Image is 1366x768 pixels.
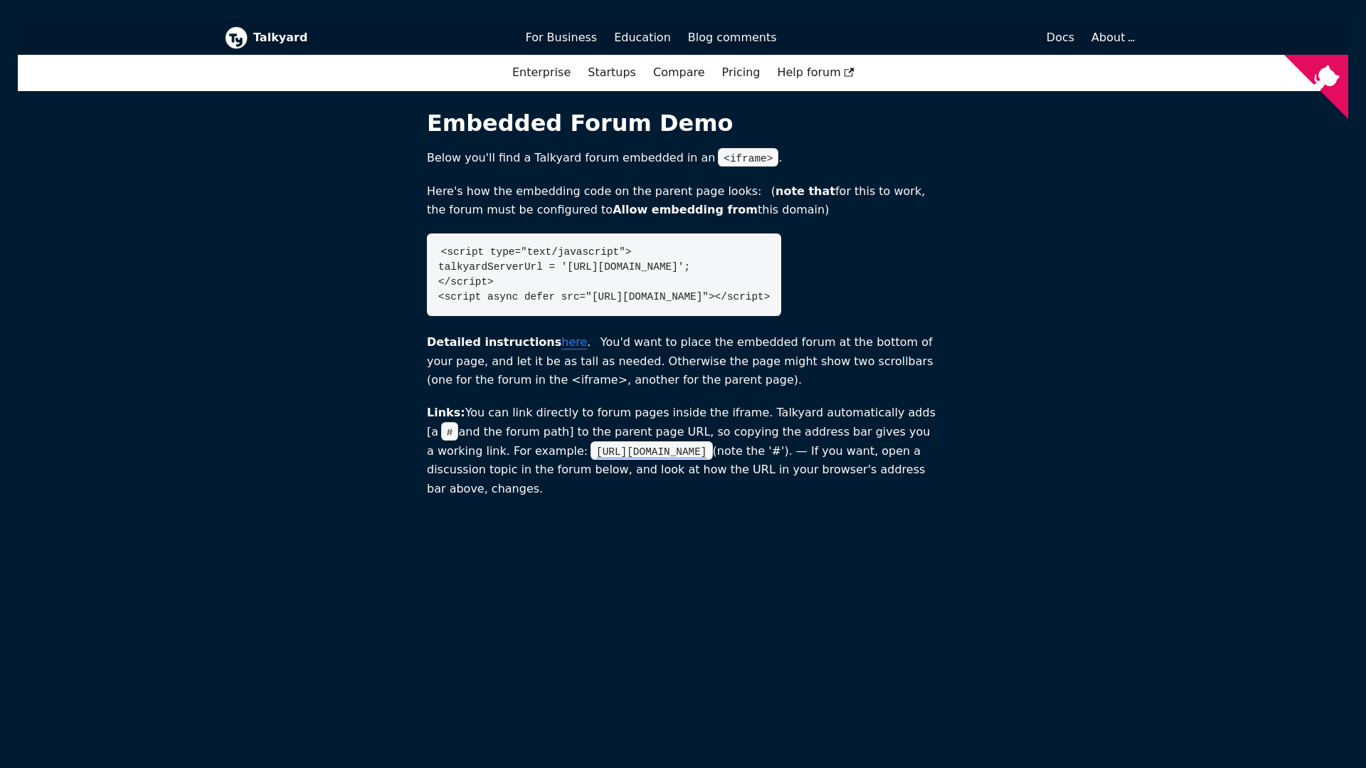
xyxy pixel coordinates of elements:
[653,65,705,79] a: Compare
[775,184,835,198] b: note that
[777,65,854,79] span: Help forum
[427,182,939,220] p: Here's how the embedding code on the parent page looks: ( for this to work, the forum must be con...
[253,28,506,47] b: Talkyard
[714,61,769,85] a: Pricing
[504,61,579,85] a: Enterprise
[605,26,679,50] a: Education
[579,61,645,85] a: Startups
[1047,31,1074,44] span: Docs
[427,109,939,137] h1: Embedded Forum Demo
[688,31,777,44] span: Blog comments
[614,31,671,44] span: Education
[441,422,459,441] code: #
[588,444,712,458] a: [URL][DOMAIN_NAME]
[438,246,770,303] code: <script type="text/javascript"> talkyardServerUrl = '[URL][DOMAIN_NAME]'; </script> <script async...
[591,441,712,460] code: [URL][DOMAIN_NAME]
[613,203,758,216] b: Allow embedding from
[427,149,939,168] p: Below you'll find a Talkyard forum embedded in an .
[526,31,598,44] span: For Business
[427,406,465,419] b: Links:
[517,26,606,50] a: For Business
[785,26,1084,50] a: Docs
[768,61,862,85] a: Help forum
[679,26,785,50] a: Blog comments
[718,148,778,167] code: <iframe>
[427,333,939,389] p: . You'd want to place the embedded forum at the bottom of your page, and let it be as tall as nee...
[225,26,506,49] a: Talkyard logoTalkyard
[1091,31,1133,44] a: About
[225,26,248,49] img: Talkyard logo
[427,335,561,349] b: Detailed instructions
[427,404,939,498] p: You can link directly to forum pages inside the iframe. Talkyard automatically adds [a and the fo...
[561,335,587,349] a: here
